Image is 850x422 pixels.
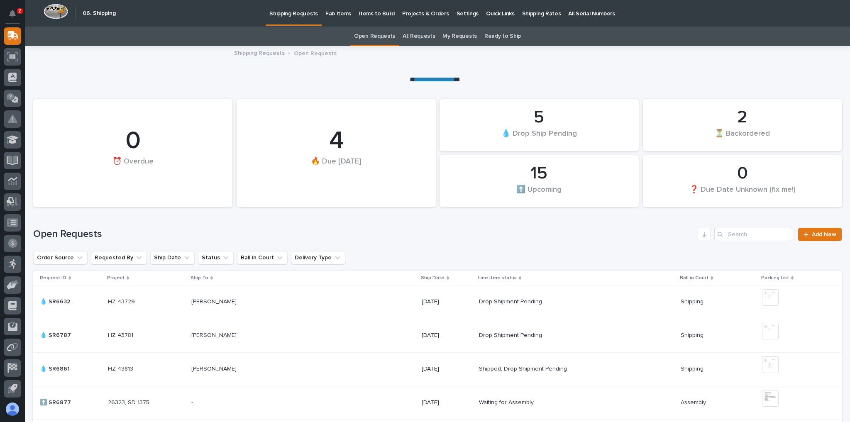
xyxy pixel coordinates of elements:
[4,5,21,22] button: Notifications
[108,364,135,373] p: HZ 43813
[251,126,422,156] div: 4
[33,319,842,352] tr: 💧 SR6787💧 SR6787 HZ 43781HZ 43781 [PERSON_NAME][PERSON_NAME] [DATE]Drop Shipment PendingDrop Ship...
[657,129,828,146] div: ⏳ Backordered
[812,232,836,237] span: Add New
[454,129,625,146] div: 💧 Drop Ship Pending
[454,107,625,128] div: 5
[150,251,195,264] button: Ship Date
[191,364,238,373] p: [PERSON_NAME]
[484,27,521,46] a: Ready to Ship
[108,398,151,406] p: 26323, SD 1375
[681,364,705,373] p: Shipping
[422,399,472,406] p: [DATE]
[4,400,21,418] button: users-avatar
[454,185,625,202] div: ⬆️ Upcoming
[422,366,472,373] p: [DATE]
[191,297,238,305] p: [PERSON_NAME]
[478,273,517,283] p: Line item status
[33,228,694,240] h1: Open Requests
[40,398,73,406] p: ⬆️ SR6877
[657,107,828,128] div: 2
[294,48,337,57] p: Open Requests
[422,332,472,339] p: [DATE]
[403,27,435,46] a: All Requests
[33,285,842,319] tr: 💧 SR6632💧 SR6632 HZ 43729HZ 43729 [PERSON_NAME][PERSON_NAME] [DATE]Drop Shipment PendingDrop Ship...
[40,364,71,373] p: 💧 SR6861
[47,157,218,183] div: ⏰ Overdue
[657,185,828,202] div: ❓ Due Date Unknown (fix me!)
[91,251,147,264] button: Requested By
[798,228,842,241] a: Add New
[40,330,73,339] p: 💧 SR6787
[107,273,125,283] p: Project
[33,386,842,420] tr: ⬆️ SR6877⬆️ SR6877 26323, SD 137526323, SD 1375 -- [DATE]Waiting for AssemblyWaiting for Assembly...
[442,27,477,46] a: My Requests
[681,297,705,305] p: Shipping
[421,273,445,283] p: Ship Date
[40,273,66,283] p: Request ID
[479,297,544,305] p: Drop Shipment Pending
[479,398,535,406] p: Waiting for Assembly
[237,251,288,264] button: Ball in Court
[83,10,116,17] h2: 06. Shipping
[291,251,345,264] button: Delivery Type
[191,273,208,283] p: Ship To
[680,273,708,283] p: Ball in Court
[18,8,21,14] p: 2
[108,297,137,305] p: HZ 43729
[422,298,472,305] p: [DATE]
[657,163,828,184] div: 0
[44,4,68,19] img: Workspace Logo
[354,27,395,46] a: Open Requests
[108,330,135,339] p: HZ 43781
[714,228,793,241] input: Search
[191,330,238,339] p: [PERSON_NAME]
[33,251,88,264] button: Order Source
[761,273,789,283] p: Packing List
[191,398,195,406] p: -
[47,126,218,156] div: 0
[681,398,708,406] p: Assembly
[454,163,625,184] div: 15
[681,330,705,339] p: Shipping
[33,352,842,386] tr: 💧 SR6861💧 SR6861 HZ 43813HZ 43813 [PERSON_NAME][PERSON_NAME] [DATE]Shipped, Drop Shipment Pending...
[198,251,234,264] button: Status
[479,364,569,373] p: Shipped, Drop Shipment Pending
[234,48,285,57] a: Shipping Requests
[10,10,21,23] div: Notifications2
[479,330,544,339] p: Drop Shipment Pending
[40,297,72,305] p: 💧 SR6632
[251,157,422,183] div: 🔥 Due [DATE]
